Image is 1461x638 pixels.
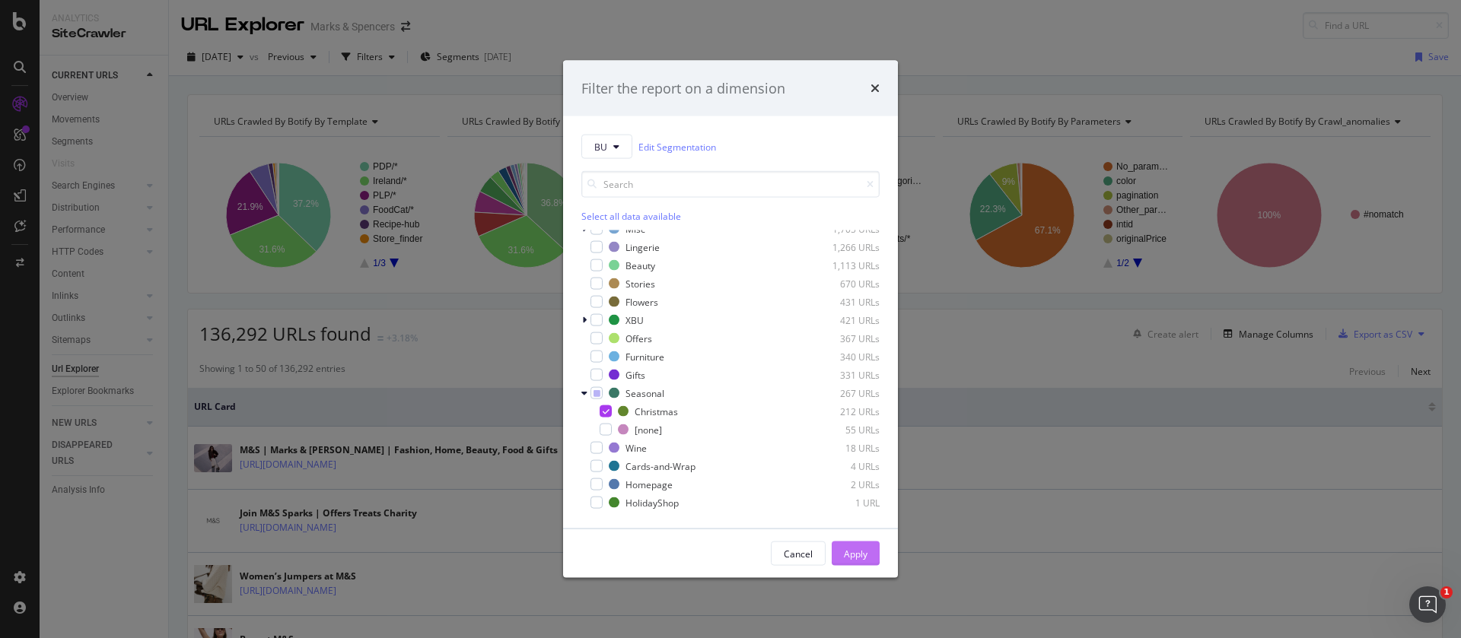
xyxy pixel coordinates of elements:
div: 1,113 URLs [805,259,880,271]
div: Furniture [625,350,664,363]
div: Select all data available [581,210,880,223]
button: BU [581,135,632,159]
div: Lingerie [625,240,660,253]
div: 2 URLs [805,478,880,490]
div: Wine [625,441,647,454]
div: XBU [625,313,644,326]
div: 267 URLs [805,386,880,399]
div: Stories [625,277,655,290]
div: 212 URLs [805,405,880,417]
div: Flowers [625,295,658,308]
div: Cards-and-Wrap [625,459,695,472]
div: Seasonal [625,386,664,399]
div: modal [563,60,898,578]
div: 421 URLs [805,313,880,326]
button: Apply [832,541,880,566]
iframe: Intercom live chat [1409,586,1446,623]
div: 331 URLs [805,368,880,381]
input: Search [581,171,880,198]
span: 1 [1440,586,1453,598]
div: Beauty [625,259,655,271]
div: Christmas [635,405,678,417]
div: Apply [844,547,867,560]
div: 367 URLs [805,332,880,344]
div: 55 URLs [805,423,880,436]
div: Gifts [625,368,645,381]
div: 18 URLs [805,441,880,454]
div: Offers [625,332,652,344]
div: 1,266 URLs [805,240,880,253]
div: 670 URLs [805,277,880,290]
button: Cancel [771,541,826,566]
div: [none] [635,423,662,436]
div: 4 URLs [805,459,880,472]
div: 1 URL [805,496,880,509]
div: HolidayShop [625,496,679,509]
div: Cancel [784,547,813,560]
div: Homepage [625,478,673,490]
a: Edit Segmentation [638,138,716,154]
span: BU [594,140,607,153]
div: Filter the report on a dimension [581,78,785,98]
div: 340 URLs [805,350,880,363]
div: 431 URLs [805,295,880,308]
div: times [871,78,880,98]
